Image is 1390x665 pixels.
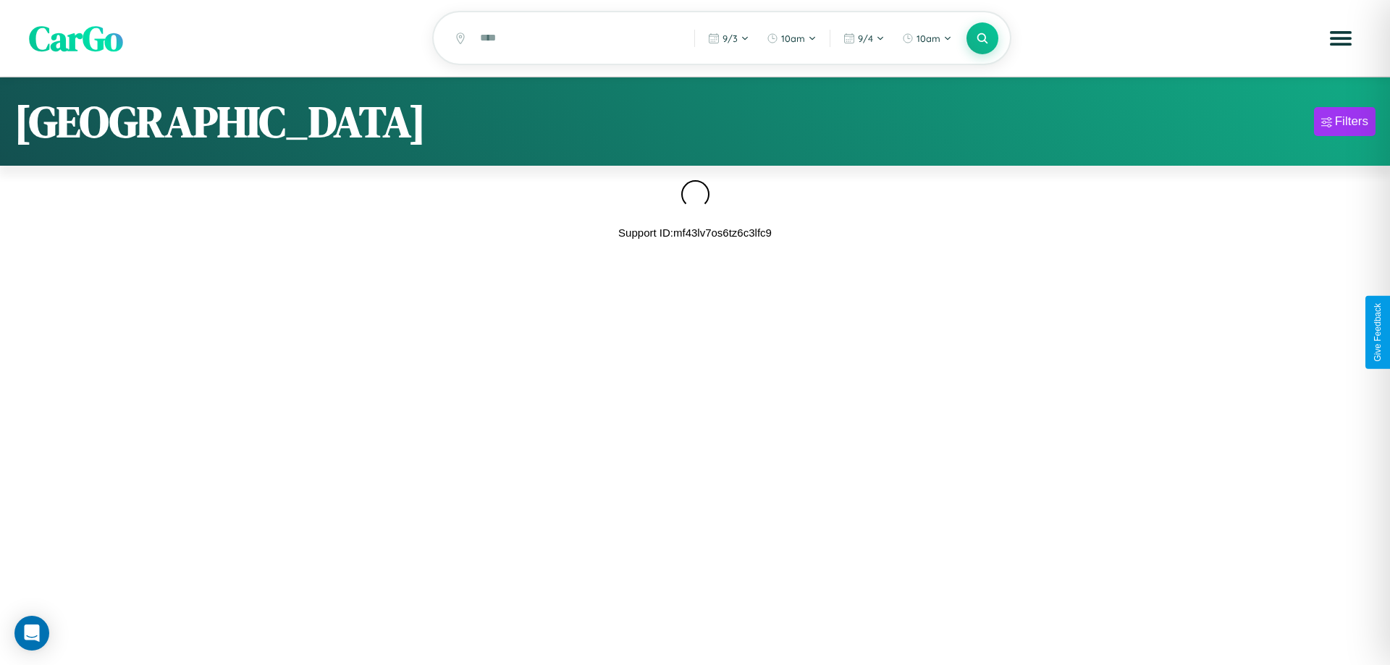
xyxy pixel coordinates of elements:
[759,27,824,50] button: 10am
[1373,303,1383,362] div: Give Feedback
[14,616,49,651] div: Open Intercom Messenger
[858,33,873,44] span: 9 / 4
[723,33,738,44] span: 9 / 3
[29,14,123,62] span: CarGo
[1314,107,1376,136] button: Filters
[1320,18,1361,59] button: Open menu
[701,27,757,50] button: 9/3
[781,33,805,44] span: 10am
[917,33,940,44] span: 10am
[1335,114,1368,129] div: Filters
[895,27,959,50] button: 10am
[618,223,772,242] p: Support ID: mf43lv7os6tz6c3lfc9
[14,92,426,151] h1: [GEOGRAPHIC_DATA]
[836,27,892,50] button: 9/4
